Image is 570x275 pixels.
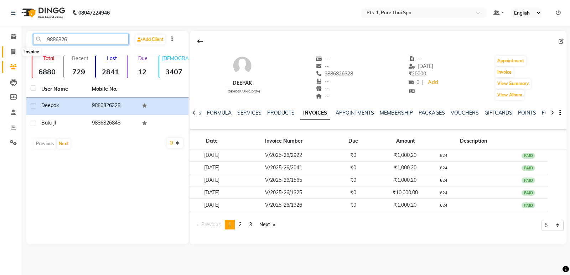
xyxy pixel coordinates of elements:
td: [DATE] [190,199,234,211]
a: INVOICES [300,107,330,120]
b: 08047224946 [78,3,110,23]
th: Invoice Number [234,133,333,149]
small: 624 [440,165,447,170]
span: ₹ [409,70,412,77]
span: Previous [201,221,221,228]
button: View Summary [496,79,531,89]
td: 9886826328 [88,97,138,115]
button: View Album [496,90,524,100]
td: [DATE] [190,149,234,162]
th: Mobile No. [88,81,138,97]
a: GIFTCARDS [484,110,512,116]
strong: 2841 [96,67,125,76]
a: APPOINTMENTS [336,110,374,116]
span: [DATE] [409,63,433,69]
a: SERVICES [237,110,261,116]
small: 624 [440,153,447,158]
td: ₹0 [333,149,373,162]
td: V/2025-26/2041 [234,162,333,174]
small: 624 [440,178,447,183]
div: Deepak [225,79,260,87]
td: ₹0 [333,199,373,211]
td: V/2025-26/1565 [234,174,333,186]
span: Bala JI [41,120,56,126]
button: Appointment [496,56,526,66]
img: logo [18,3,67,23]
td: ₹1,000.20 [373,149,438,162]
strong: 12 [128,67,157,76]
nav: Pagination [193,220,279,229]
p: Due [129,55,157,62]
span: -- [316,63,329,69]
span: 2 [239,221,242,228]
button: Invoice [496,67,513,77]
strong: 3407 [159,67,189,76]
th: Amount [373,133,438,149]
th: Description [438,133,509,149]
th: Date [190,133,234,149]
td: V/2025-26/1325 [234,186,333,199]
td: ₹1,000.20 [373,162,438,174]
span: 20000 [409,70,426,77]
td: V/2025-26/2922 [234,149,333,162]
img: avatar [232,55,253,76]
p: Lost [99,55,125,62]
div: Invoice [22,48,41,56]
div: PAID [522,202,535,208]
span: [DEMOGRAPHIC_DATA] [228,90,260,93]
td: [DATE] [190,162,234,174]
td: V/2025-26/1326 [234,199,333,211]
span: 0 [409,79,419,85]
td: ₹0 [333,174,373,186]
span: -- [316,85,329,92]
p: [DEMOGRAPHIC_DATA] [162,55,189,62]
span: Deepak [41,102,59,109]
td: ₹0 [333,162,373,174]
a: PACKAGES [419,110,445,116]
p: Recent [67,55,94,62]
p: Total [35,55,62,62]
a: PRODUCTS [267,110,295,116]
strong: 729 [64,67,94,76]
div: Back to Client [193,35,208,48]
td: [DATE] [190,174,234,186]
div: PAID [522,178,535,183]
td: ₹1,000.20 [373,174,438,186]
a: Add Client [135,35,165,44]
small: 624 [440,203,447,208]
span: 9886826328 [316,70,353,77]
a: FORMS [542,110,560,116]
div: PAID [522,165,535,171]
a: MEMBERSHIP [380,110,413,116]
a: Add [426,78,439,88]
span: -- [409,55,422,62]
td: ₹1,000.20 [373,199,438,211]
span: -- [316,55,329,62]
span: 3 [249,221,252,228]
td: ₹0 [333,186,373,199]
a: FORMULA [207,110,232,116]
span: -- [316,93,329,99]
input: Search by Name/Mobile/Email/Code [33,34,129,45]
td: ₹10,000.00 [373,186,438,199]
div: PAID [522,190,535,196]
th: Due [333,133,373,149]
th: User Name [37,81,88,97]
div: PAID [522,153,535,159]
span: -- [316,78,329,84]
a: POINTS [518,110,536,116]
strong: 6880 [32,67,62,76]
a: Next [256,220,279,229]
a: VOUCHERS [451,110,479,116]
small: 624 [440,190,447,195]
td: [DATE] [190,186,234,199]
button: Next [57,139,71,149]
td: 9886826848 [88,115,138,132]
span: | [422,79,424,86]
span: 1 [228,221,231,228]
